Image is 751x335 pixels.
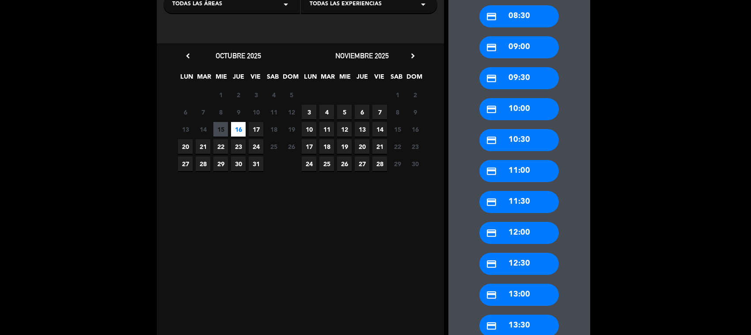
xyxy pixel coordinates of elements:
[302,156,316,171] span: 24
[390,156,405,171] span: 29
[319,139,334,154] span: 18
[486,259,497,270] i: credit_card
[231,72,246,86] span: JUE
[486,166,497,177] i: credit_card
[284,122,299,137] span: 19
[390,139,405,154] span: 22
[355,156,369,171] span: 27
[355,72,369,86] span: JUE
[178,122,193,137] span: 13
[372,122,387,137] span: 14
[213,105,228,119] span: 8
[249,122,263,137] span: 17
[283,72,297,86] span: DOM
[284,105,299,119] span: 12
[178,105,193,119] span: 6
[486,289,497,301] i: credit_card
[479,284,559,306] div: 13:00
[479,5,559,27] div: 08:30
[479,253,559,275] div: 12:30
[214,72,228,86] span: MIE
[266,88,281,102] span: 4
[486,135,497,146] i: credit_card
[479,36,559,58] div: 09:00
[337,105,352,119] span: 5
[486,320,497,331] i: credit_card
[486,228,497,239] i: credit_card
[196,105,210,119] span: 7
[337,122,352,137] span: 12
[179,72,194,86] span: LUN
[213,88,228,102] span: 1
[408,88,422,102] span: 2
[249,156,263,171] span: 31
[284,88,299,102] span: 5
[479,160,559,182] div: 11:00
[196,156,210,171] span: 28
[216,51,261,60] span: octubre 2025
[266,139,281,154] span: 25
[302,139,316,154] span: 17
[390,105,405,119] span: 8
[479,67,559,89] div: 09:30
[389,72,404,86] span: SAB
[249,88,263,102] span: 3
[319,122,334,137] span: 11
[337,139,352,154] span: 19
[335,51,389,60] span: noviembre 2025
[406,72,421,86] span: DOM
[303,72,318,86] span: LUN
[302,122,316,137] span: 10
[266,122,281,137] span: 18
[266,72,280,86] span: SAB
[355,139,369,154] span: 20
[479,98,559,120] div: 10:00
[213,156,228,171] span: 29
[231,139,246,154] span: 23
[390,122,405,137] span: 15
[479,222,559,244] div: 12:00
[408,139,422,154] span: 23
[355,122,369,137] span: 13
[372,156,387,171] span: 28
[408,105,422,119] span: 9
[284,139,299,154] span: 26
[249,139,263,154] span: 24
[319,156,334,171] span: 25
[183,51,193,61] i: chevron_left
[479,129,559,151] div: 10:30
[486,104,497,115] i: credit_card
[372,105,387,119] span: 7
[486,197,497,208] i: credit_card
[197,72,211,86] span: MAR
[319,105,334,119] span: 4
[408,156,422,171] span: 30
[372,139,387,154] span: 21
[178,156,193,171] span: 27
[231,88,246,102] span: 2
[178,139,193,154] span: 20
[196,139,210,154] span: 21
[266,105,281,119] span: 11
[231,105,246,119] span: 9
[372,72,387,86] span: VIE
[320,72,335,86] span: MAR
[486,73,497,84] i: credit_card
[213,139,228,154] span: 22
[479,191,559,213] div: 11:30
[231,122,246,137] span: 16
[249,105,263,119] span: 10
[390,88,405,102] span: 1
[338,72,352,86] span: MIE
[408,51,417,61] i: chevron_right
[196,122,210,137] span: 14
[408,122,422,137] span: 16
[486,11,497,22] i: credit_card
[355,105,369,119] span: 6
[486,42,497,53] i: credit_card
[302,105,316,119] span: 3
[337,156,352,171] span: 26
[213,122,228,137] span: 15
[231,156,246,171] span: 30
[248,72,263,86] span: VIE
